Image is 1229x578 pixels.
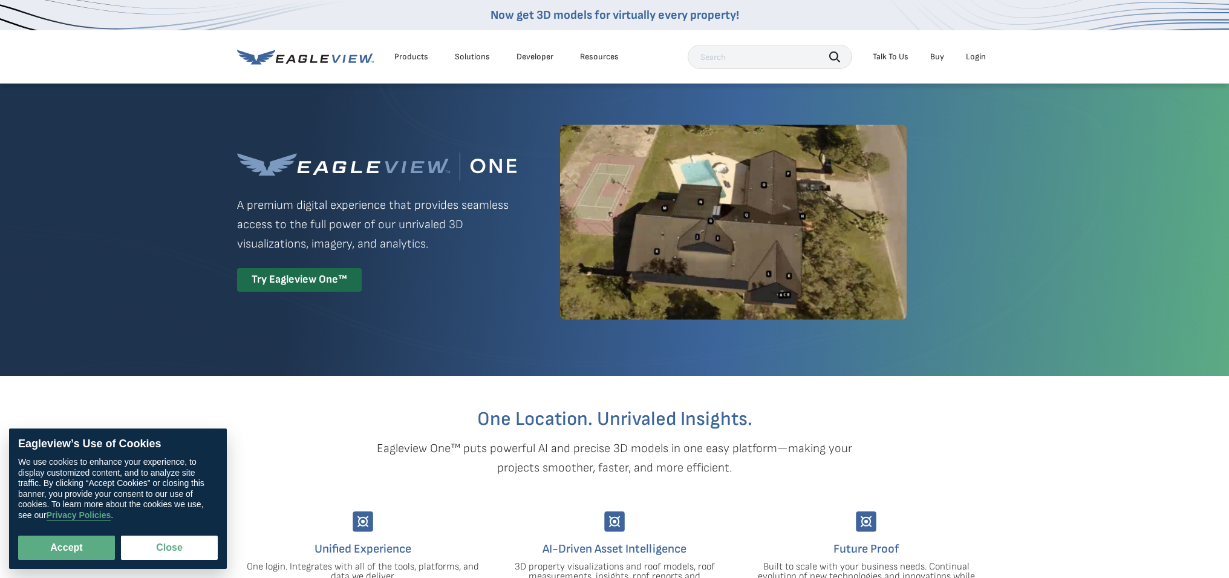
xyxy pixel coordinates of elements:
h4: Unified Experience [246,539,480,559]
a: Developer [517,51,553,62]
img: Group-9744.svg [856,511,876,532]
img: Group-9744.svg [353,511,373,532]
p: A premium digital experience that provides seamless access to the full power of our unrivaled 3D ... [237,195,517,254]
a: Privacy Policies [47,510,111,521]
img: Group-9744.svg [604,511,625,532]
a: Buy [930,51,944,62]
h4: AI-Driven Asset Intelligence [498,539,731,559]
input: Search [688,45,852,69]
div: Resources [580,51,619,62]
div: Solutions [455,51,490,62]
div: We use cookies to enhance your experience, to display customized content, and to analyze site tra... [18,457,218,521]
div: Try Eagleview One™ [237,268,362,292]
div: Eagleview’s Use of Cookies [18,438,218,451]
p: Eagleview One™ puts powerful AI and precise 3D models in one easy platform—making your projects s... [356,439,873,478]
button: Accept [18,536,115,560]
img: Eagleview One™ [237,153,517,181]
a: Now get 3D models for virtually every property! [491,8,739,22]
h4: Future Proof [749,539,983,559]
button: Close [121,536,218,560]
div: Products [394,51,428,62]
h2: One Location. Unrivaled Insights. [246,410,983,429]
div: Login [966,51,986,62]
div: Talk To Us [873,51,908,62]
